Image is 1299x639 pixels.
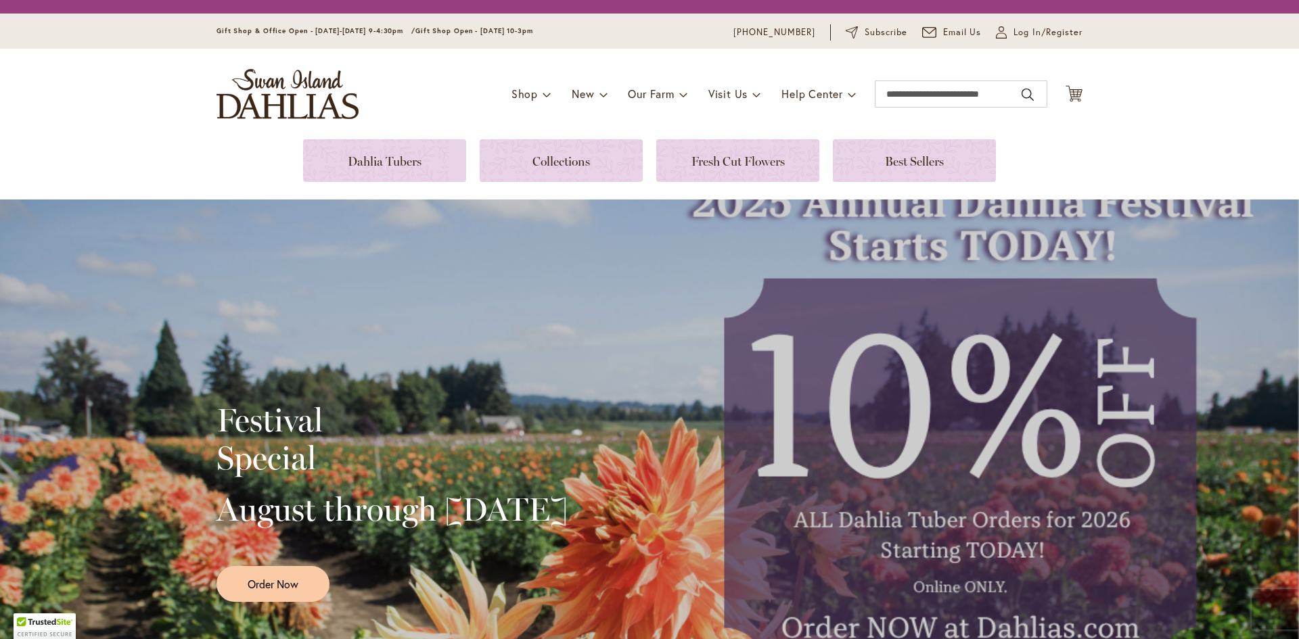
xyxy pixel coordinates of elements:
a: Order Now [216,566,329,602]
span: Gift Shop & Office Open - [DATE]-[DATE] 9-4:30pm / [216,26,415,35]
a: store logo [216,69,359,119]
button: Search [1022,84,1034,105]
a: [PHONE_NUMBER] [733,26,815,39]
h2: Festival Special [216,401,568,477]
h2: August through [DATE] [216,490,568,528]
span: Shop [511,87,538,101]
div: TrustedSite Certified [14,613,76,639]
span: Gift Shop Open - [DATE] 10-3pm [415,26,533,35]
a: Email Us [922,26,982,39]
span: Email Us [943,26,982,39]
span: Log In/Register [1013,26,1082,39]
span: Order Now [248,576,298,592]
a: Log In/Register [996,26,1082,39]
span: Our Farm [628,87,674,101]
a: Subscribe [846,26,907,39]
span: Help Center [781,87,843,101]
span: Subscribe [865,26,907,39]
span: Visit Us [708,87,748,101]
span: New [572,87,594,101]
